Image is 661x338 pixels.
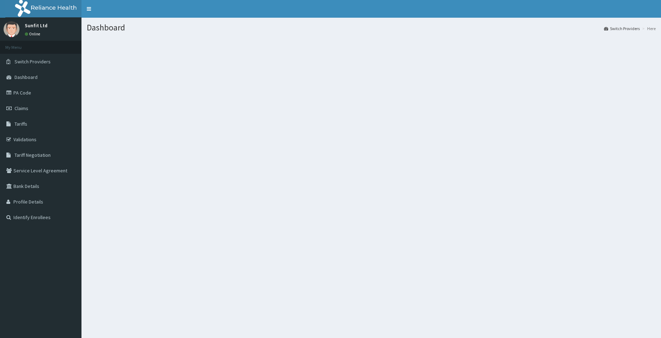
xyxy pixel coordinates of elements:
[15,152,51,158] span: Tariff Negotiation
[15,105,28,111] span: Claims
[4,21,19,37] img: User Image
[15,74,38,80] span: Dashboard
[15,58,51,65] span: Switch Providers
[604,25,640,31] a: Switch Providers
[87,23,656,32] h1: Dashboard
[25,31,42,36] a: Online
[640,25,656,31] li: Here
[15,121,27,127] span: Tariffs
[25,23,47,28] p: Sunfit Ltd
